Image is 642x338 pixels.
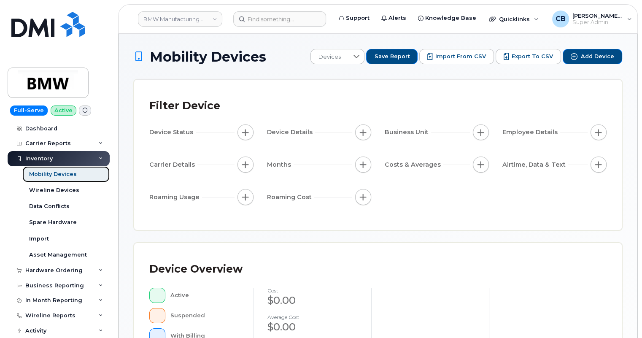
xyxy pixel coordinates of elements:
button: Import from CSV [419,49,494,64]
span: Roaming Cost [267,193,314,202]
div: Suspended [170,308,240,323]
button: Export to CSV [496,49,561,64]
span: Devices [311,49,348,65]
button: Save Report [366,49,418,64]
span: Mobility Devices [150,49,266,64]
div: $0.00 [267,320,358,334]
span: Business Unit [385,128,431,137]
span: Airtime, Data & Text [502,160,568,169]
span: Export to CSV [512,53,553,60]
div: Device Overview [149,258,243,280]
span: Device Status [149,128,196,137]
iframe: Messenger Launcher [605,301,636,332]
span: Device Details [267,128,315,137]
span: Add Device [581,53,614,60]
h4: cost [267,288,358,293]
div: Active [170,288,240,303]
span: Months [267,160,294,169]
span: Save Report [374,53,410,60]
span: Employee Details [502,128,560,137]
h4: Average cost [267,314,358,320]
div: $0.00 [267,293,358,308]
span: Costs & Averages [385,160,443,169]
span: Import from CSV [435,53,486,60]
span: Carrier Details [149,160,197,169]
span: Roaming Usage [149,193,202,202]
div: Filter Device [149,95,220,117]
button: Add Device [563,49,622,64]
